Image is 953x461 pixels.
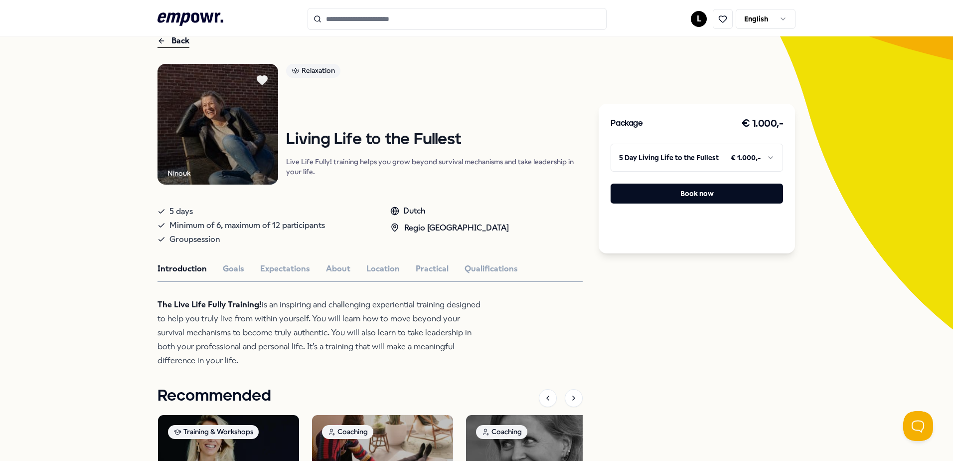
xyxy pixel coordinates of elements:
button: Introduction [158,262,207,275]
div: Coaching [322,425,373,439]
button: L [691,11,707,27]
h1: Living Life to the Fullest [286,131,583,149]
button: Qualifications [465,262,518,275]
div: Ninouk [167,168,190,179]
h3: Package [611,117,642,130]
span: Minimum of 6, maximum of 12 participants [169,219,325,232]
button: Expectations [260,262,310,275]
div: Coaching [476,425,527,439]
span: 5 days [169,205,193,219]
span: Groupsession [169,232,220,246]
div: Regio [GEOGRAPHIC_DATA] [390,222,509,234]
p: is an inspiring and challenging experiential training designed to help you truly live from within... [158,298,481,368]
a: Relaxation [286,64,583,81]
input: Search for products, categories or subcategories [308,8,607,30]
button: Practical [416,262,449,275]
button: Location [366,262,400,275]
button: Goals [223,262,244,275]
button: Book now [611,184,783,204]
strong: The Live Life Fully Training! [158,300,262,309]
div: Dutch [390,205,509,218]
div: Relaxation [286,64,340,78]
img: Product Image [158,64,278,185]
h3: € 1.000,- [742,116,784,132]
div: Training & Workshops [168,425,259,439]
button: About [326,262,350,275]
h1: Recommended [158,384,271,409]
p: Live Life Fully! training helps you grow beyond survival mechanisms and take leadership in your l... [286,157,583,177]
iframe: Help Scout Beacon - Open [903,411,933,441]
div: Back [158,34,189,48]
